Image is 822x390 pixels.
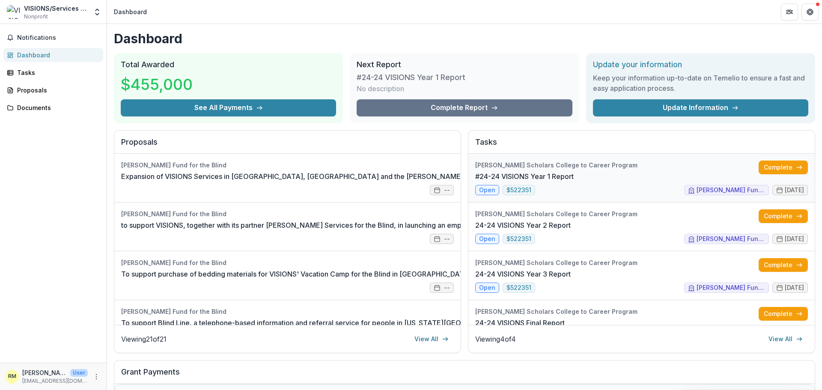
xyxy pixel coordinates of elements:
h2: Tasks [475,137,808,154]
h2: Proposals [121,137,454,154]
h2: Grant Payments [121,367,808,384]
a: Complete [759,307,808,321]
p: Viewing 21 of 21 [121,334,167,344]
div: Russell Martello [8,374,16,379]
a: Tasks [3,65,103,80]
a: View All [409,332,454,346]
a: Proposals [3,83,103,97]
a: 24-24 VISIONS Year 3 Report [475,269,571,279]
div: Dashboard [17,51,96,60]
a: Expansion of VISIONS Services in [GEOGRAPHIC_DATA], [GEOGRAPHIC_DATA] and the [PERSON_NAME][GEOGR... [121,171,630,182]
a: Complete [759,161,808,174]
div: Tasks [17,68,96,77]
p: [EMAIL_ADDRESS][DOMAIN_NAME] [22,377,88,385]
button: More [91,372,101,382]
p: Viewing 4 of 4 [475,334,516,344]
p: No description [357,83,404,94]
a: #24-24 VISIONS Year 1 Report [475,171,574,182]
div: Dashboard [114,7,147,16]
p: [PERSON_NAME] [22,368,67,377]
img: VISIONS/Services for the Blind and Visually Impaired [7,5,21,19]
div: Documents [17,103,96,112]
h2: Update your information [593,60,808,69]
h2: Next Report [357,60,572,69]
button: Get Help [801,3,819,21]
a: Complete [759,209,808,223]
a: To support purchase of bedding materials for VISIONS' Vacation Camp for the Blind in [GEOGRAPHIC_... [121,269,554,279]
nav: breadcrumb [110,6,150,18]
h3: $455,000 [121,73,193,96]
span: Nonprofit [24,13,48,21]
h3: Keep your information up-to-date on Temelio to ensure a fast and easy application process. [593,73,808,93]
a: To support Blind Line, a telephone-based information and referral service for people in [US_STATE... [121,318,600,328]
button: Notifications [3,31,103,45]
a: View All [763,332,808,346]
a: Complete [759,258,808,272]
h3: #24-24 VISIONS Year 1 Report [357,73,465,82]
h2: Total Awarded [121,60,336,69]
a: Update Information [593,99,808,116]
a: 24-24 VISIONS Final Report [475,318,565,328]
div: VISIONS/Services for the Blind and Visually Impaired [24,4,88,13]
div: Proposals [17,86,96,95]
a: Documents [3,101,103,115]
button: See All Payments [121,99,336,116]
span: Notifications [17,34,100,42]
p: User [70,369,88,377]
h1: Dashboard [114,31,815,46]
button: Partners [781,3,798,21]
a: Complete Report [357,99,572,116]
a: 24-24 VISIONS Year 2 Report [475,220,571,230]
button: Open entity switcher [91,3,103,21]
a: Dashboard [3,48,103,62]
